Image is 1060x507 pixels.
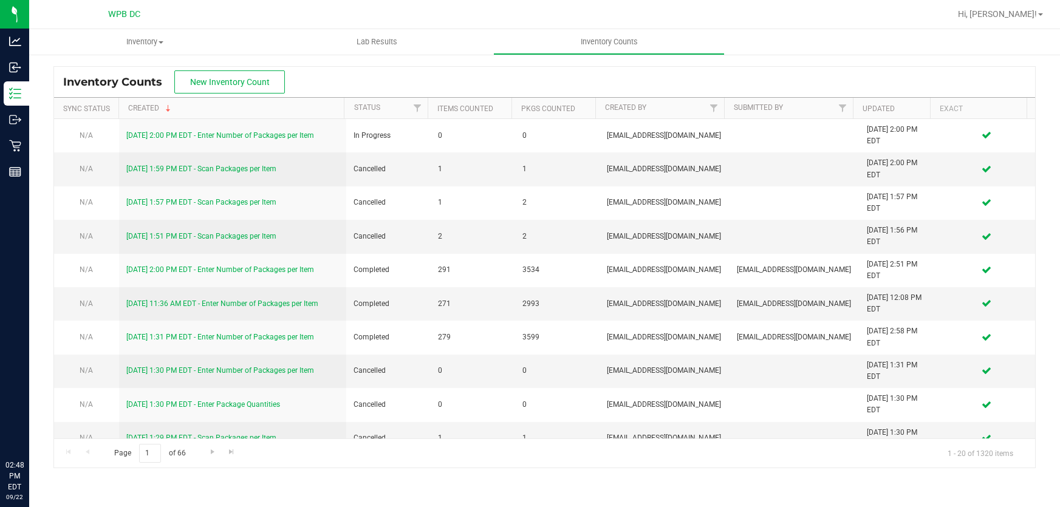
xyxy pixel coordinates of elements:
[867,157,930,180] div: [DATE] 2:00 PM EDT
[139,444,161,463] input: 1
[354,163,423,175] span: Cancelled
[522,298,592,310] span: 2993
[438,231,508,242] span: 2
[607,163,722,175] span: [EMAIL_ADDRESS][DOMAIN_NAME]
[261,29,493,55] a: Lab Results
[128,104,173,112] a: Created
[354,365,423,376] span: Cancelled
[354,432,423,444] span: Cancelled
[80,400,93,409] span: N/A
[9,61,21,73] inline-svg: Inbound
[80,198,93,206] span: N/A
[867,259,930,282] div: [DATE] 2:51 PM EDT
[522,197,592,208] span: 2
[9,87,21,100] inline-svg: Inventory
[438,197,508,208] span: 1
[522,399,592,410] span: 0
[737,332,852,343] span: [EMAIL_ADDRESS][DOMAIN_NAME]
[605,103,646,112] a: Created By
[522,332,592,343] span: 3599
[521,104,575,113] a: Pkgs Counted
[438,365,508,376] span: 0
[126,333,314,341] a: [DATE] 1:31 PM EDT - Enter Number of Packages per Item
[737,298,852,310] span: [EMAIL_ADDRESS][DOMAIN_NAME]
[833,98,853,118] a: Filter
[9,166,21,178] inline-svg: Reports
[867,292,930,315] div: [DATE] 12:08 PM EDT
[938,444,1023,462] span: 1 - 20 of 1320 items
[80,265,93,274] span: N/A
[126,400,280,409] a: [DATE] 1:30 PM EDT - Enter Package Quantities
[438,432,508,444] span: 1
[63,104,110,113] a: Sync Status
[126,232,276,240] a: [DATE] 1:51 PM EDT - Scan Packages per Item
[734,103,783,112] a: Submitted By
[80,333,93,341] span: N/A
[867,427,930,450] div: [DATE] 1:30 PM EDT
[958,9,1037,19] span: Hi, [PERSON_NAME]!
[104,444,196,463] span: Page of 66
[80,434,93,442] span: N/A
[607,298,722,310] span: [EMAIL_ADDRESS][DOMAIN_NAME]
[63,75,174,89] span: Inventory Counts
[408,98,428,118] a: Filter
[522,231,592,242] span: 2
[930,98,1027,119] th: Exact
[522,365,592,376] span: 0
[564,36,654,47] span: Inventory Counts
[438,298,508,310] span: 271
[438,332,508,343] span: 279
[29,29,261,55] a: Inventory
[438,264,508,276] span: 291
[438,130,508,141] span: 0
[863,104,895,113] a: Updated
[522,130,592,141] span: 0
[704,98,724,118] a: Filter
[522,432,592,444] span: 1
[354,298,423,310] span: Completed
[493,29,725,55] a: Inventory Counts
[5,460,24,492] p: 02:48 PM EDT
[12,410,49,446] iframe: Resource center
[126,366,314,375] a: [DATE] 1:30 PM EDT - Enter Number of Packages per Item
[522,163,592,175] span: 1
[522,264,592,276] span: 3534
[737,264,852,276] span: [EMAIL_ADDRESS][DOMAIN_NAME]
[354,399,423,410] span: Cancelled
[607,264,722,276] span: [EMAIL_ADDRESS][DOMAIN_NAME]
[354,264,423,276] span: Completed
[126,434,276,442] a: [DATE] 1:29 PM EDT - Scan Packages per Item
[354,103,380,112] a: Status
[607,432,722,444] span: [EMAIL_ADDRESS][DOMAIN_NAME]
[126,198,276,206] a: [DATE] 1:57 PM EDT - Scan Packages per Item
[354,197,423,208] span: Cancelled
[203,444,221,460] a: Go to the next page
[354,130,423,141] span: In Progress
[36,408,50,423] iframe: Resource center unread badge
[190,77,270,87] span: New Inventory Count
[438,163,508,175] span: 1
[867,359,930,383] div: [DATE] 1:31 PM EDT
[607,130,722,141] span: [EMAIL_ADDRESS][DOMAIN_NAME]
[126,299,318,308] a: [DATE] 11:36 AM EDT - Enter Number of Packages per Item
[80,232,93,240] span: N/A
[108,9,140,19] span: WPB DC
[607,197,722,208] span: [EMAIL_ADDRESS][DOMAIN_NAME]
[867,124,930,147] div: [DATE] 2:00 PM EDT
[867,191,930,214] div: [DATE] 1:57 PM EDT
[354,231,423,242] span: Cancelled
[174,70,285,94] button: New Inventory Count
[126,265,314,274] a: [DATE] 2:00 PM EDT - Enter Number of Packages per Item
[80,131,93,140] span: N/A
[80,299,93,308] span: N/A
[354,332,423,343] span: Completed
[867,325,930,349] div: [DATE] 2:58 PM EDT
[607,365,722,376] span: [EMAIL_ADDRESS][DOMAIN_NAME]
[437,104,493,113] a: Items Counted
[607,332,722,343] span: [EMAIL_ADDRESS][DOMAIN_NAME]
[126,131,314,140] a: [DATE] 2:00 PM EDT - Enter Number of Packages per Item
[607,399,722,410] span: [EMAIL_ADDRESS][DOMAIN_NAME]
[9,140,21,152] inline-svg: Retail
[607,231,722,242] span: [EMAIL_ADDRESS][DOMAIN_NAME]
[223,444,241,460] a: Go to the last page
